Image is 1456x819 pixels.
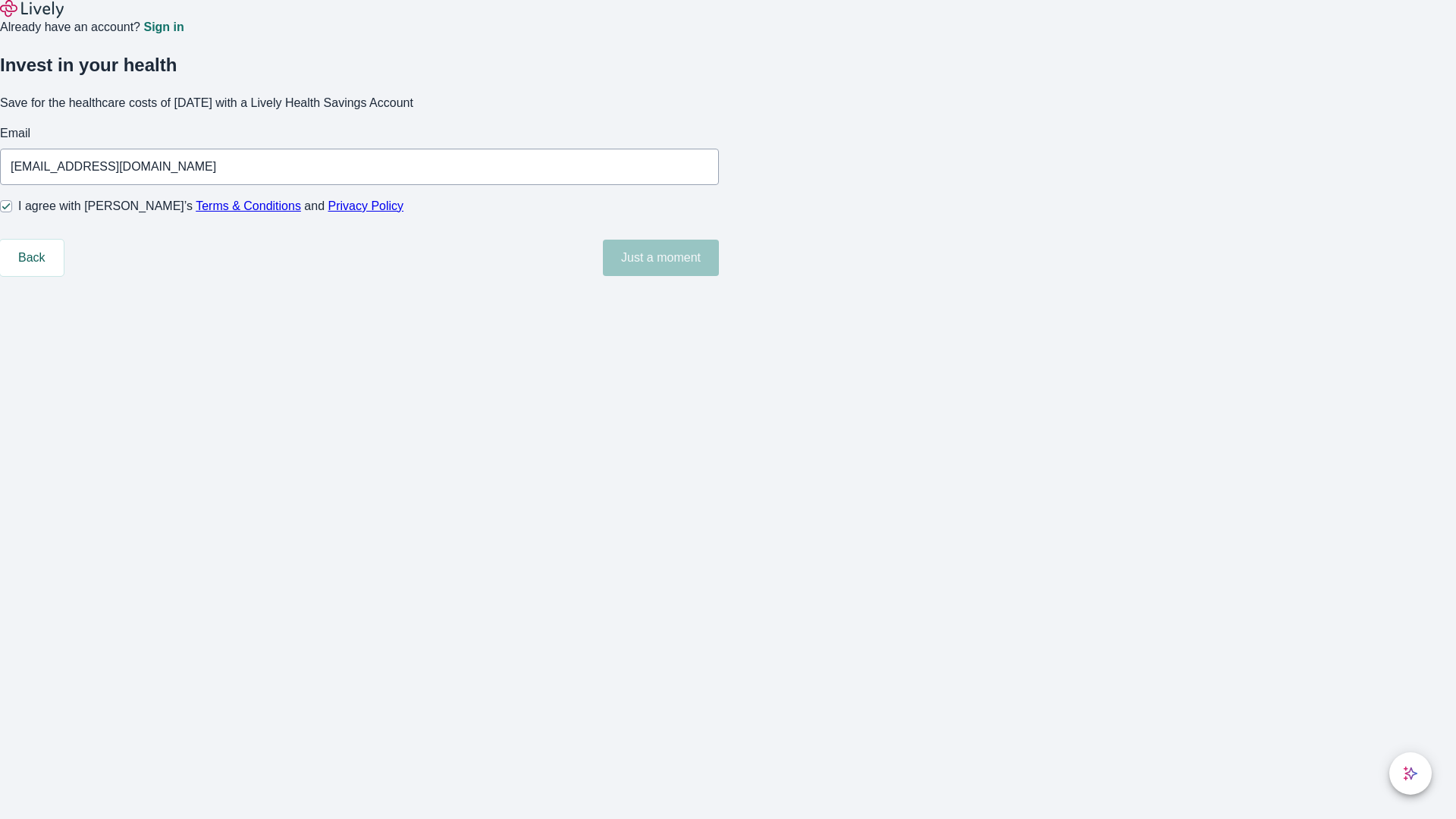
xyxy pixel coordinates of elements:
a: Terms & Conditions [196,199,301,212]
svg: Lively AI Assistant [1403,766,1418,781]
button: chat [1389,752,1432,795]
a: Sign in [143,21,184,33]
a: Privacy Policy [328,199,404,212]
span: I agree with [PERSON_NAME]’s and [18,197,403,215]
